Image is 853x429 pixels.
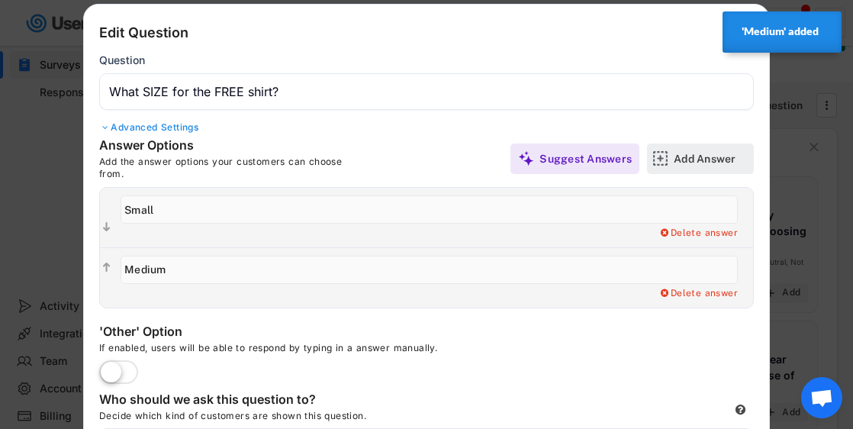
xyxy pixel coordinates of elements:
[100,220,113,235] button: 
[99,324,404,342] div: 'Other' Option
[100,260,113,276] button: 
[121,195,738,224] input: Small
[99,392,404,410] div: Who should we ask this question to?
[121,256,738,284] input: Medium
[518,150,534,166] img: MagicMajor%20%28Purple%29.svg
[801,377,842,418] div: Open chat
[99,53,145,67] div: Question
[99,73,754,110] input: Type your question here...
[99,156,366,179] div: Add the answer options your customers can choose from.
[652,150,668,166] img: AddMajor.svg
[742,25,819,37] strong: 'Medium' added
[658,227,738,240] div: Delete answer
[103,221,111,234] text: 
[99,24,188,42] div: Edit Question
[658,288,738,300] div: Delete answer
[99,121,754,134] div: Advanced Settings
[103,261,111,274] text: 
[674,152,750,166] div: Add Answer
[99,137,328,156] div: Answer Options
[539,152,632,166] div: Suggest Answers
[99,410,481,428] div: Decide which kind of customers are shown this question.
[99,342,557,360] div: If enabled, users will be able to respond by typing in a answer manually.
